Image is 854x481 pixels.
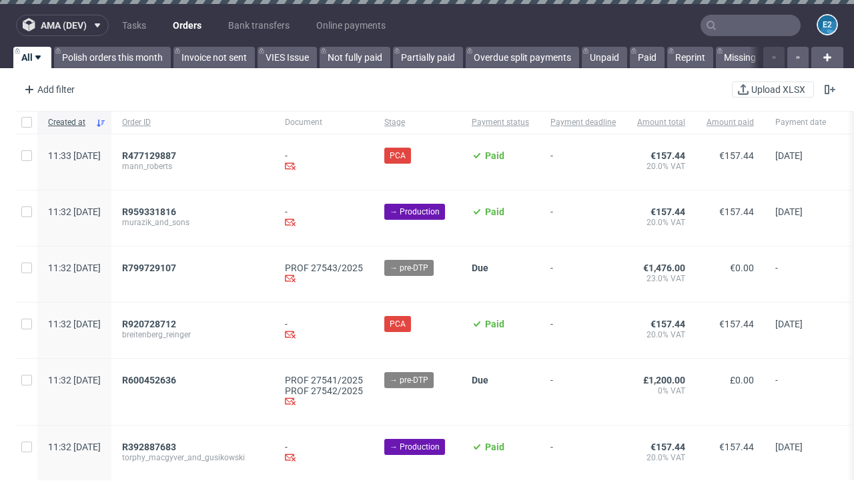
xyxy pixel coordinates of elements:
[550,117,616,128] span: Payment deadline
[390,318,406,330] span: PCA
[719,442,754,452] span: €157.44
[749,85,808,94] span: Upload XLSX
[122,319,176,329] span: R920728712
[550,319,616,342] span: -
[485,206,504,217] span: Paid
[550,150,616,174] span: -
[550,442,616,465] span: -
[637,217,685,228] span: 20.0% VAT
[48,319,101,329] span: 11:32 [DATE]
[637,385,685,396] span: 0% VAT
[472,263,488,273] span: Due
[719,319,754,329] span: €157.44
[114,15,154,36] a: Tasks
[122,375,179,385] a: R600452636
[630,47,665,68] a: Paid
[258,47,317,68] a: VIES Issue
[775,442,803,452] span: [DATE]
[818,15,837,34] figcaption: e2
[472,375,488,385] span: Due
[637,329,685,340] span: 20.0% VAT
[390,441,440,453] span: → Production
[550,206,616,230] span: -
[285,263,363,273] a: PROF 27543/2025
[651,319,685,329] span: €157.44
[651,206,685,217] span: €157.44
[775,319,803,329] span: [DATE]
[730,263,754,273] span: €0.00
[54,47,171,68] a: Polish orders this month
[775,375,826,409] span: -
[16,15,109,36] button: ama (dev)
[643,263,685,273] span: €1,476.00
[48,442,101,452] span: 11:32 [DATE]
[122,442,176,452] span: R392887683
[472,117,529,128] span: Payment status
[485,319,504,329] span: Paid
[165,15,209,36] a: Orders
[550,375,616,409] span: -
[122,442,179,452] a: R392887683
[19,79,77,100] div: Add filter
[122,117,264,128] span: Order ID
[643,375,685,385] span: £1,200.00
[308,15,394,36] a: Online payments
[730,375,754,385] span: £0.00
[651,150,685,161] span: €157.44
[122,375,176,385] span: R600452636
[122,161,264,172] span: mann_roberts
[390,206,440,218] span: → Production
[485,442,504,452] span: Paid
[707,117,754,128] span: Amount paid
[48,375,101,385] span: 11:32 [DATE]
[48,206,101,217] span: 11:32 [DATE]
[637,117,685,128] span: Amount total
[775,206,803,217] span: [DATE]
[637,452,685,463] span: 20.0% VAT
[48,150,101,161] span: 11:33 [DATE]
[122,319,179,329] a: R920728712
[220,15,298,36] a: Bank transfers
[393,47,463,68] a: Partially paid
[667,47,713,68] a: Reprint
[122,150,179,161] a: R477129887
[390,262,428,274] span: → pre-DTP
[651,442,685,452] span: €157.44
[775,263,826,286] span: -
[48,263,101,273] span: 11:32 [DATE]
[285,206,363,230] div: -
[122,329,264,340] span: breitenberg_reinger
[122,217,264,228] span: murazik_and_sons
[285,319,363,342] div: -
[285,385,363,396] a: PROF 27542/2025
[384,117,450,128] span: Stage
[719,150,754,161] span: €157.44
[41,21,87,30] span: ama (dev)
[122,206,179,217] a: R959331816
[550,263,616,286] span: -
[122,263,176,273] span: R799729107
[582,47,627,68] a: Unpaid
[637,161,685,172] span: 20.0% VAT
[320,47,390,68] a: Not fully paid
[732,82,814,98] button: Upload XLSX
[285,117,363,128] span: Document
[390,374,428,386] span: → pre-DTP
[122,263,179,273] a: R799729107
[719,206,754,217] span: €157.44
[122,206,176,217] span: R959331816
[390,150,406,162] span: PCA
[716,47,795,68] a: Missing invoice
[173,47,255,68] a: Invoice not sent
[485,150,504,161] span: Paid
[775,117,826,128] span: Payment date
[122,150,176,161] span: R477129887
[285,150,363,174] div: -
[122,452,264,463] span: torphy_macgyver_and_gusikowski
[466,47,579,68] a: Overdue split payments
[285,375,363,385] a: PROF 27541/2025
[285,442,363,465] div: -
[775,150,803,161] span: [DATE]
[48,117,90,128] span: Created at
[637,273,685,284] span: 23.0% VAT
